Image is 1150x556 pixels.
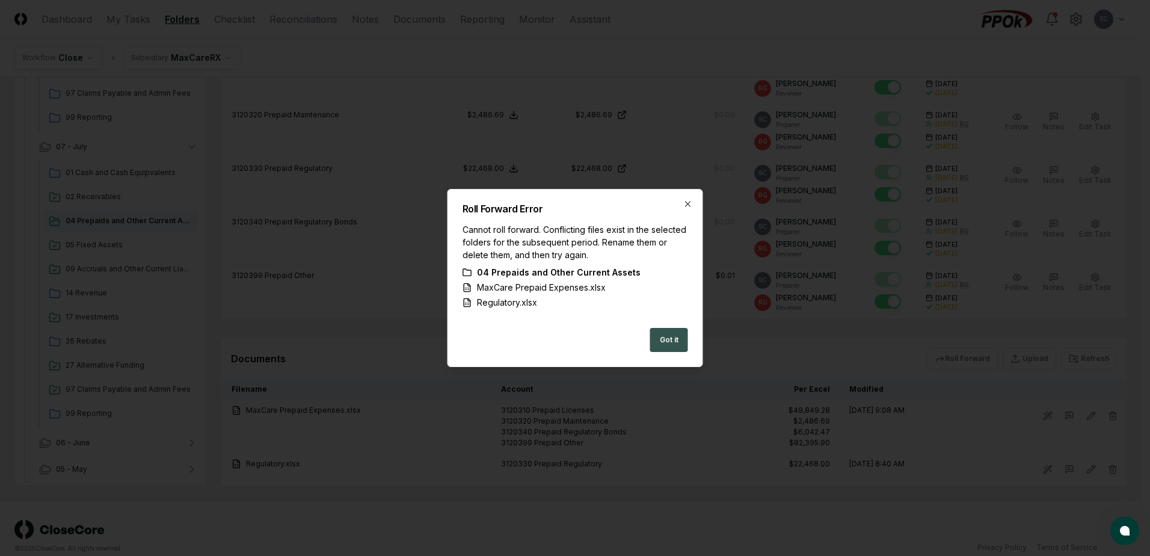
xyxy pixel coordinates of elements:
div: MaxCare Prepaid Expenses.xlsx [477,281,606,294]
h2: Roll Forward Error [463,204,688,214]
div: Cannot roll forward. Conflicting files exist in the selected folders for the subsequent period. R... [463,223,688,261]
div: Regulatory.xlsx [477,296,537,309]
span: 04 Prepaids and Other Current Assets [477,266,641,279]
a: Regulatory.xlsx [463,296,688,309]
button: Got it [650,328,688,352]
a: MaxCare Prepaid Expenses.xlsx [463,281,688,294]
